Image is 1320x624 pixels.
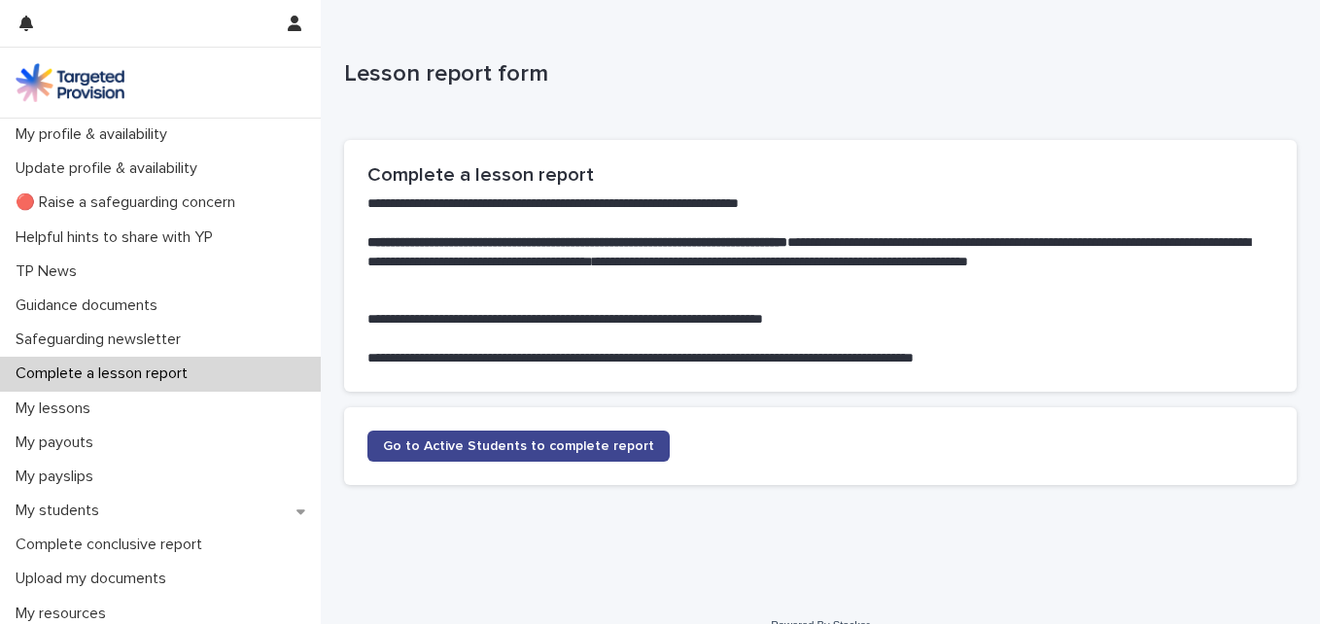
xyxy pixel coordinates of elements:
p: Lesson report form [344,60,1289,88]
p: My lessons [8,399,106,418]
p: My profile & availability [8,125,183,144]
p: 🔴 Raise a safeguarding concern [8,193,251,212]
span: Go to Active Students to complete report [383,439,654,453]
p: Complete conclusive report [8,536,218,554]
p: Upload my documents [8,570,182,588]
p: Update profile & availability [8,159,213,178]
p: Helpful hints to share with YP [8,228,228,247]
h2: Complete a lesson report [367,163,1273,187]
p: Safeguarding newsletter [8,330,196,349]
p: My payouts [8,433,109,452]
p: Complete a lesson report [8,364,203,383]
p: Guidance documents [8,296,173,315]
p: My payslips [8,468,109,486]
p: TP News [8,262,92,281]
p: My resources [8,605,122,623]
a: Go to Active Students to complete report [367,431,670,462]
img: M5nRWzHhSzIhMunXDL62 [16,63,124,102]
p: My students [8,502,115,520]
